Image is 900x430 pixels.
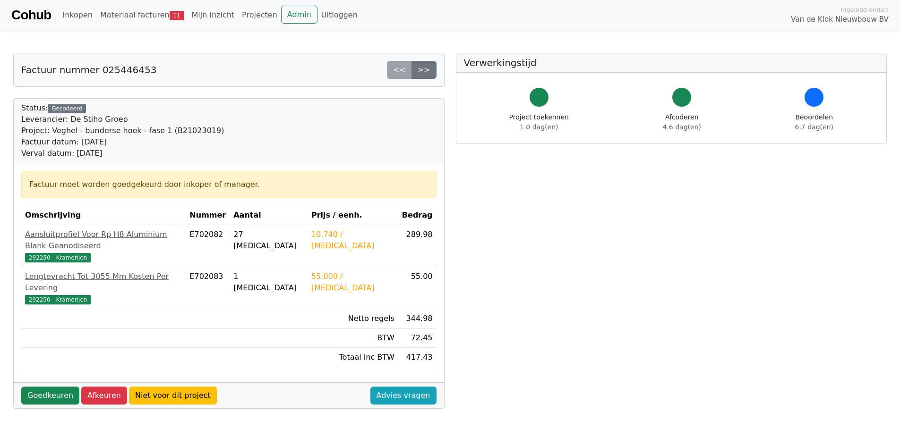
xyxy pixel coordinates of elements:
td: 417.43 [398,348,437,367]
div: 10.740 / [MEDICAL_DATA] [311,229,394,252]
div: Lengtevracht Tot 3055 Mm Kosten Per Levering [25,271,182,294]
td: BTW [308,329,398,348]
div: Project toekennen [509,112,569,132]
span: Van de Klok Nieuwbouw BV [791,14,889,25]
td: 55.00 [398,267,437,309]
a: Advies vragen [370,387,437,405]
span: 4.6 dag(en) [663,123,701,131]
a: >> [411,61,437,79]
td: Totaal inc BTW [308,348,398,367]
div: Project: Veghel - bunderse hoek - fase 1 (B21023019) [21,125,224,136]
a: Niet voor dit project [129,387,217,405]
a: Materiaal facturen11 [96,6,188,25]
td: Netto regels [308,309,398,329]
a: Projecten [238,6,281,25]
div: Gecodeerd [48,104,86,113]
a: Lengtevracht Tot 3055 Mm Kosten Per Levering292250 - Kramerijen [25,271,182,305]
span: 6.7 dag(en) [795,123,833,131]
div: Factuur datum: [DATE] [21,136,224,148]
div: 1 [MEDICAL_DATA] [233,271,304,294]
div: Afcoderen [663,112,701,132]
span: 292250 - Kramerijen [25,295,91,304]
td: E702083 [186,267,230,309]
a: Mijn inzicht [188,6,239,25]
a: Uitloggen [317,6,361,25]
td: 289.98 [398,225,437,267]
h5: Factuur nummer 025446453 [21,64,156,76]
td: 72.45 [398,329,437,348]
div: Beoordelen [795,112,833,132]
td: E702082 [186,225,230,267]
div: Aansluitprofiel Voor Rp H8 Aluminium Blank Geanodiseerd [25,229,182,252]
h5: Verwerkingstijd [464,57,879,68]
td: 344.98 [398,309,437,329]
th: Aantal [230,206,308,225]
div: 55.000 / [MEDICAL_DATA] [311,271,394,294]
th: Nummer [186,206,230,225]
span: 1.0 dag(en) [520,123,558,131]
div: 27 [MEDICAL_DATA] [233,229,304,252]
span: 292250 - Kramerijen [25,253,91,262]
span: Ingelogd onder: [840,5,889,14]
a: Cohub [11,4,51,26]
div: Leverancier: De Stiho Groep [21,114,224,125]
a: Goedkeuren [21,387,79,405]
th: Bedrag [398,206,437,225]
th: Omschrijving [21,206,186,225]
div: Factuur moet worden goedgekeurd door inkoper of manager. [29,179,429,190]
div: Status: [21,102,224,159]
div: Verval datum: [DATE] [21,148,224,159]
a: Inkopen [59,6,96,25]
th: Prijs / eenh. [308,206,398,225]
a: Aansluitprofiel Voor Rp H8 Aluminium Blank Geanodiseerd292250 - Kramerijen [25,229,182,263]
a: Admin [281,6,317,24]
span: 11 [170,11,184,20]
a: Afkeuren [81,387,127,405]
